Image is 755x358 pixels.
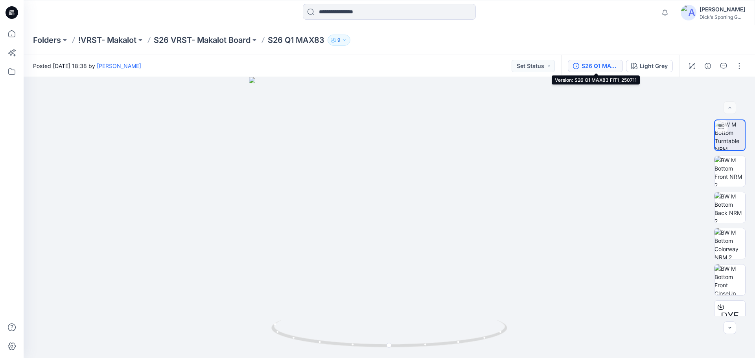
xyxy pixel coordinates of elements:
img: BW M Bottom Turntable NRM [715,120,745,150]
div: Light Grey [640,62,668,70]
img: BW M Bottom Front NRM 2 [714,156,745,187]
img: BW M Bottom Colorway NRM 2 [714,228,745,259]
img: avatar [681,5,696,20]
a: S26 VRST- Makalot Board [154,35,250,46]
p: 9 [337,36,341,44]
p: S26 Q1 MAX83 [268,35,324,46]
button: 9 [328,35,350,46]
span: DXF [721,309,739,323]
span: Posted [DATE] 18:38 by [33,62,141,70]
button: Light Grey [626,60,673,72]
a: !VRST- Makalot [78,35,136,46]
button: Details [702,60,714,72]
a: [PERSON_NAME] [97,62,141,69]
a: Folders [33,35,61,46]
button: S26 Q1 MAX83 FIT1_250711 [568,60,623,72]
div: [PERSON_NAME] [700,5,745,14]
div: S26 Q1 MAX83 FIT1_250711 [582,62,618,70]
div: Dick's Sporting G... [700,14,745,20]
img: BW M Bottom Front CloseUp NRM 2 [714,264,745,295]
img: BW M Bottom Back NRM 2 [714,192,745,223]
